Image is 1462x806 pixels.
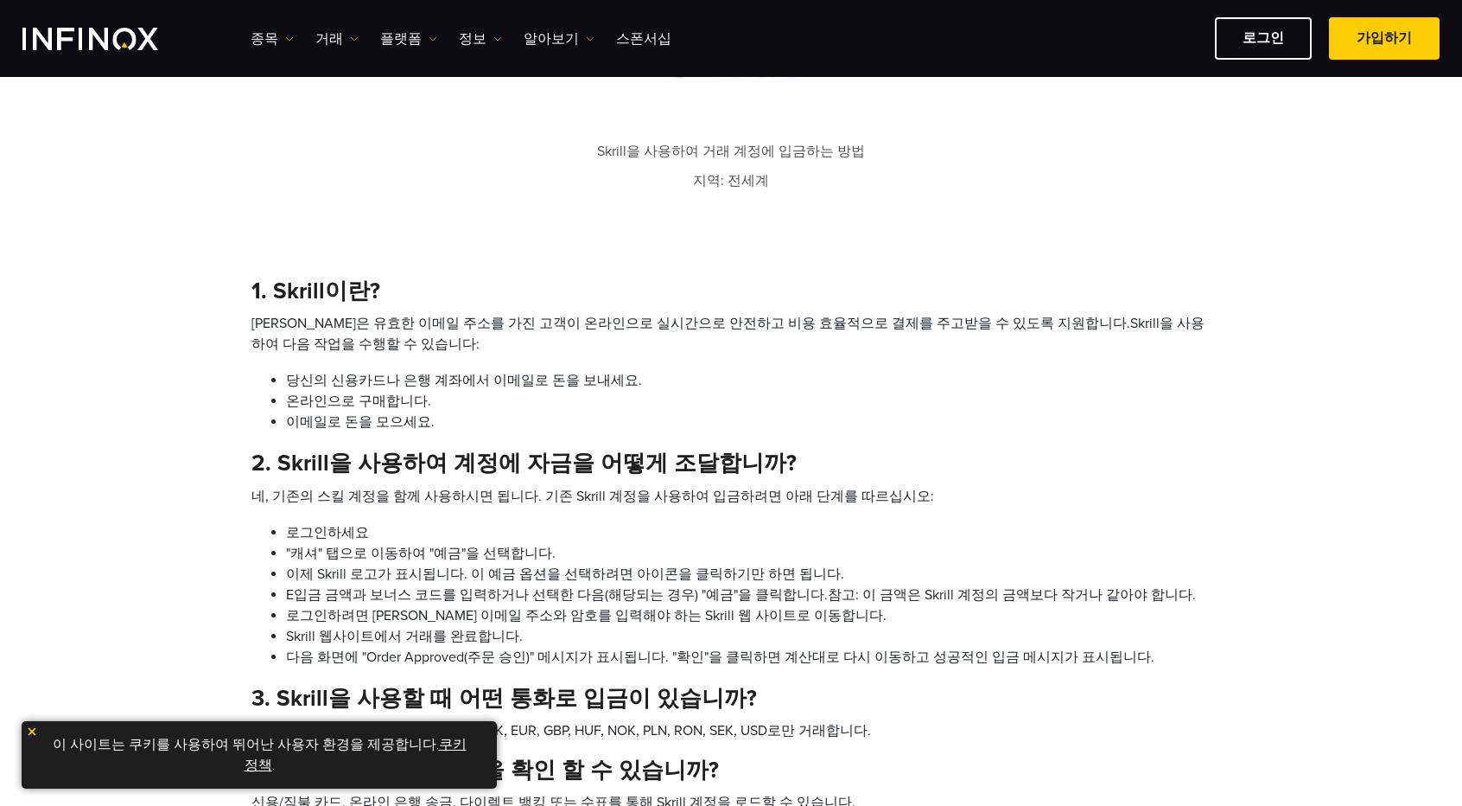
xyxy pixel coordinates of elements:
li: 당신의 신용카드나 은행 계좌에서 이메일로 돈을 보내세요. [286,370,1211,391]
h4: 4. 어떻게 내 Skrill 기록을 확인 할 수 있습니까? [251,757,1211,784]
a: 가입하기 [1329,17,1440,60]
h4: 2. Skrill을 사용하여 계정에 자금을 어떻게 조달합니까? [251,450,1211,477]
h4: 1. Skrill이란? [251,278,1211,304]
a: 스폰서십 [616,29,671,49]
h4: 3. Skrill을 사용할 때 어떤 통화로 입금이 있습니까? [251,685,1211,712]
li: E입금 금액과 보너스 코드를 입력하거나 선택한 다음(해당되는 경우) "예금"을 클릭합니다.참고: 이 금액은 Skrill 계정의 금액보다 작거나 같아야 합니다. [286,585,1211,605]
li: [PERSON_NAME]은 AUD, CAD, CHF, DKK, EUR, GBP, HUF, NOK, PLN, RON, SEK, USD로만 거래합니다. [251,720,1211,741]
li: [PERSON_NAME]은 유효한 이메일 주소를 가진 고객이 온라인으로 실시간으로 안전하고 비용 효율적으로 결제를 주고받을 수 있도록 지원합니다.Skrill을 사용하여 다음 ... [251,313,1211,355]
img: yellow close icon [26,726,38,738]
li: "캐셔" 탭으로 이동하여 "예금"을 선택합니다. [286,543,1211,564]
li: 네, 기존의 스킬 계정을 함께 사용하시면 됩니다. 기존 Skrill 계정을 사용하여 입금하려면 아래 단계를 따르십시오: [251,486,1211,507]
a: 로그인 [1215,17,1312,60]
a: INFINOX Logo [22,28,199,50]
a: 종목 [251,29,294,49]
p: 지역: 전세계 [168,170,1294,191]
p: Skrill을 사용하여 거래 계정에 입금하는 방법 [168,141,1294,162]
li: 이메일로 돈을 모으세요. [286,412,1211,432]
li: 이제 Skrill 로고가 표시됩니다. 이 예금 옵션을 선택하려면 아이콘을 클릭하기만 하면 됩니다. [286,564,1211,585]
li: 다음 화면에 "Order Approved(주문 승인)" 메시지가 표시됩니다. "확인"을 클릭하면 계산대로 다시 이동하고 성공적인 입금 메시지가 표시됩니다. [286,647,1211,668]
a: 알아보기 [524,29,594,49]
li: 로그인하려면 [PERSON_NAME] 이메일 주소와 암호를 입력해야 하는 Skrill 웹 사이트로 이동합니다. [286,605,1211,626]
li: Skrill 웹사이트에서 거래를 완료합니다. [286,626,1211,647]
li: 온라인으로 구매합니다. [286,391,1211,412]
li: 로그인하세요 [286,522,1211,543]
a: 플랫폼 [380,29,437,49]
a: 정보 [459,29,502,49]
p: 이 사이트는 쿠키를 사용하여 뛰어난 사용자 환경을 제공합니다. . [30,730,488,780]
a: 거래 [315,29,359,49]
